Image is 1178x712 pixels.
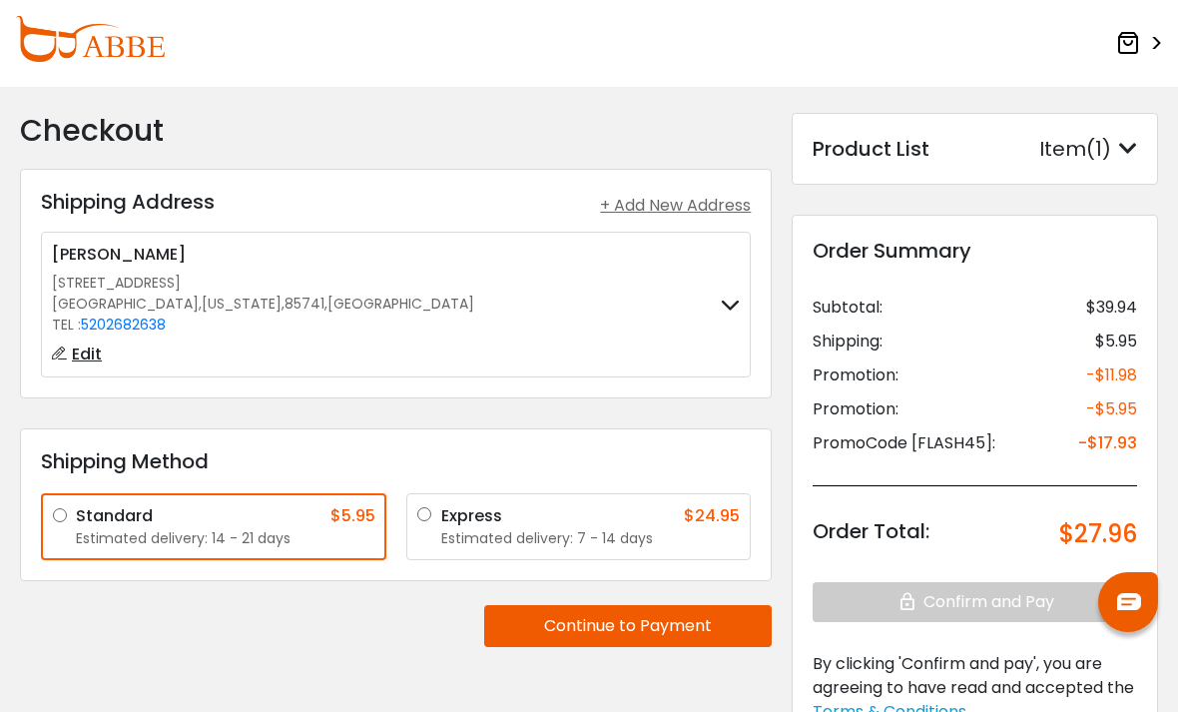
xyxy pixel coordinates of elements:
div: Express [441,504,502,528]
div: $27.96 [1059,516,1137,552]
span: > [1144,26,1163,62]
div: Order Total: [813,516,929,552]
div: TEL : [52,315,474,336]
div: + Add New Address [600,194,751,218]
a: > [1116,25,1163,62]
div: Subtotal: [813,296,883,320]
div: PromoCode [FLASH45]: [813,431,995,455]
div: Standard [76,504,153,528]
span: [STREET_ADDRESS] [52,273,181,293]
a: 5202682638 [81,315,166,335]
h3: Shipping Method [41,449,751,473]
span: 85741 [285,294,324,315]
div: Promotion: [813,397,898,421]
div: $5.95 [1095,330,1137,354]
div: $39.94 [1086,296,1137,320]
span: [GEOGRAPHIC_DATA] [327,294,474,315]
div: Estimated delivery: 14 - 21 days [76,528,375,549]
div: Promotion: [813,363,898,387]
span: Edit [72,343,102,365]
div: Product List [813,134,929,164]
div: Estimated delivery: 7 - 14 days [441,528,741,549]
div: -$5.95 [1086,397,1137,421]
div: -$17.93 [1078,431,1137,455]
div: Order Summary [813,236,1137,266]
img: abbeglasses.com [15,16,165,62]
h3: Shipping Address [41,190,215,214]
span: [US_STATE] [202,294,282,315]
div: , , , [52,294,474,315]
div: Shipping: [813,330,883,354]
div: -$11.98 [1086,363,1137,387]
button: Continue to Payment [484,605,772,647]
span: By clicking 'Confirm and pay', you are agreeing to have read and accepted the [813,652,1134,699]
h2: Checkout [20,113,772,149]
span: [GEOGRAPHIC_DATA] [52,294,199,315]
span: [PERSON_NAME] [52,243,186,266]
div: $24.95 [684,504,740,528]
div: Item(1) [1039,134,1137,164]
div: $5.95 [330,504,375,528]
img: chat [1117,593,1141,610]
